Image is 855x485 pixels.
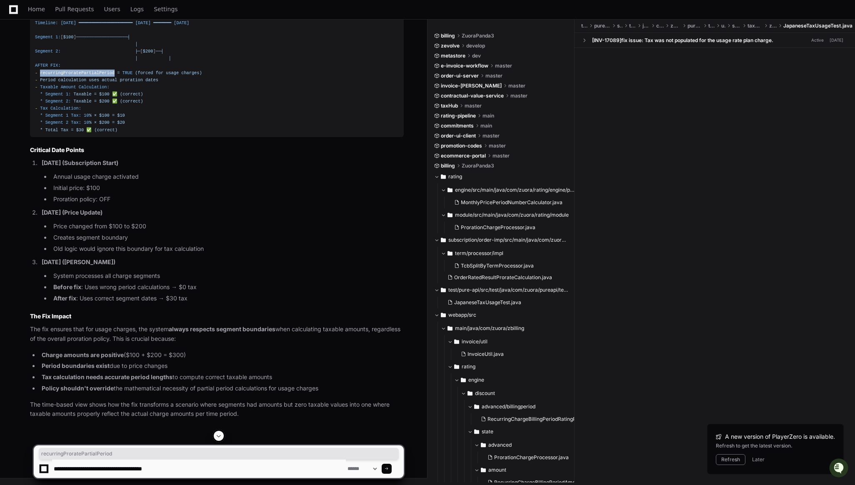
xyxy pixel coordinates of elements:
[42,209,102,216] strong: [DATE] (Price Update)
[725,432,835,441] span: A new version of PlayerZero is available.
[84,113,89,118] span: 10
[153,20,171,25] span: ━━━━━━━
[454,362,459,372] svg: Directory
[444,297,563,308] button: JapaneseTaxUsageTest.java
[40,70,115,75] span: recurringProratePartialPeriod
[73,92,91,97] span: Taxable
[73,99,91,104] span: Taxable
[708,22,715,29] span: test
[828,457,851,480] iframe: Open customer support
[181,70,202,75] span: charges)
[444,272,563,283] button: OrderRatedResultProrateCalculation.java
[441,162,455,169] span: billing
[448,287,568,293] span: test/pure-api/src/test/java/com/zuora/pureapi/test/uri/soap/taxation/ztax
[581,22,588,29] span: test
[447,323,452,333] svg: Directory
[89,77,99,82] span: uses
[42,373,172,380] strong: Tax calculation needs accurate period lengths
[809,36,826,44] span: Active
[441,152,486,159] span: ecommerce-portal
[99,99,110,104] span: $200
[477,413,603,425] button: RecurringChargeBillingPeriodRatingProcessor.java
[117,113,125,118] span: $10
[30,146,84,153] strong: Critical Date Points
[441,72,479,79] span: order-ui-server
[40,106,81,111] span: Tax Calculation:
[454,373,588,387] button: engine
[35,77,37,82] span: -
[53,283,81,290] strong: Before fix
[51,172,404,182] li: Annual usage charge activated
[441,92,504,99] span: contractual-value-service
[492,152,510,159] span: master
[441,142,482,149] span: promotion-codes
[143,49,153,54] span: $200
[42,385,114,392] strong: Policy shouldn't override
[135,70,153,75] span: (forced
[448,312,476,318] span: webapp/src
[434,170,568,183] button: rating
[169,325,275,332] strong: always respects segment boundaries
[451,260,563,272] button: TcbSplitByTermProcessor.java
[441,32,455,39] span: billing
[441,82,502,89] span: invoice-[PERSON_NAME]
[461,262,534,269] span: TcbSplitByTermProcessor.java
[45,127,58,132] span: Total
[441,42,460,49] span: zevolve
[28,70,105,77] div: We're available if you need us!
[441,172,446,182] svg: Directory
[39,361,404,371] li: due to price changes
[830,37,843,43] div: [DATE]
[135,56,137,61] span: │
[112,113,115,118] span: =
[99,113,110,118] span: $100
[156,49,163,54] span: ──┤
[112,120,115,125] span: =
[482,112,494,119] span: main
[434,233,568,247] button: subscription/order-imp/src/main/java/com/zuora/order/imp
[466,42,485,49] span: develop
[441,310,446,320] svg: Directory
[35,49,61,54] span: Segment 2:
[594,22,610,29] span: pure-api
[120,92,143,97] span: (correct)
[441,247,568,260] button: term/processor/impl
[94,92,97,97] span: =
[468,377,484,383] span: engine
[40,113,81,118] span: * Segment 1 Tax:
[441,132,476,139] span: order-ui-client
[83,87,101,94] span: Pylon
[51,244,404,254] li: Old logic would ignore this boundary for tax calculation
[716,454,745,465] button: Refresh
[467,388,472,398] svg: Directory
[51,294,404,303] li: : Uses correct segment dates → $30 tax
[670,22,681,29] span: zuora
[51,222,404,231] li: Price changed from $100 to $200
[35,20,399,134] div: [ ] [ ]
[58,77,86,82] span: calculation
[462,162,494,169] span: ZuoraPanda3
[454,274,552,281] span: OrderRatedResultProrateCalculation.java
[455,250,503,257] span: term/processor/impl
[35,63,61,68] span: AFTER FIX:
[8,33,152,47] div: Welcome
[752,456,765,463] button: Later
[76,35,130,40] span: ────────────────────┤
[617,22,622,29] span: src
[39,350,404,360] li: ($100 + $200 = $300)
[447,248,452,258] svg: Directory
[441,122,474,129] span: commitments
[120,99,143,104] span: (correct)
[42,159,118,166] strong: [DATE] (Subscription Start)
[642,22,650,29] span: java
[474,427,479,437] svg: Directory
[467,400,602,413] button: advanced/billingperiod
[40,92,71,97] span: * Segment 1:
[94,127,117,132] span: (correct)
[145,77,158,82] span: dates
[441,322,575,335] button: main/java/com/zuora/zbilling
[465,102,482,109] span: master
[482,132,500,139] span: master
[434,283,568,297] button: test/pure-api/src/test/java/com/zuora/pureapi/test/uri/soap/taxation/ztax
[721,22,725,29] span: uri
